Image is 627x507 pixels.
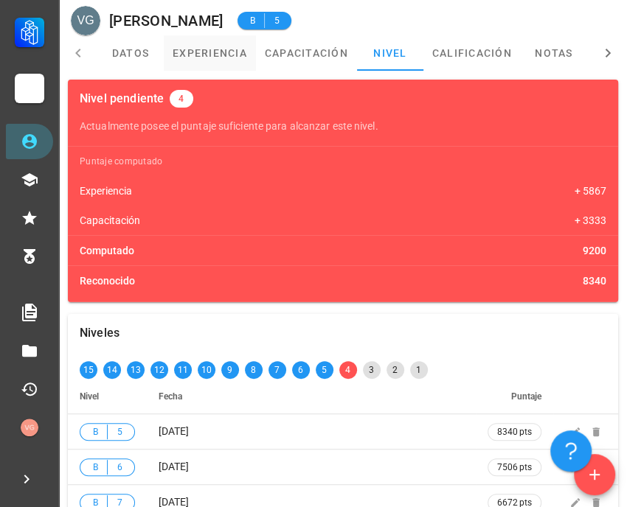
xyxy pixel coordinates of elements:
span: B [246,13,258,28]
span: B [89,424,101,439]
a: experiencia [164,35,256,71]
div: 4 [339,361,357,379]
div: 15 [80,361,97,379]
span: Capacitación [80,213,140,228]
div: 7 [269,361,286,379]
div: 3 [363,361,381,379]
div: Nivel pendiente [80,80,164,118]
span: + 5867 [575,183,606,198]
span: 4 [179,90,184,108]
span: 7506 pts [497,460,532,475]
th: Puntaje [476,379,553,414]
div: 12 [150,361,168,379]
div: 5 [316,361,333,379]
a: calificación [423,35,521,71]
a: nivel [357,35,423,71]
span: Fecha [159,391,182,402]
div: 8 [245,361,263,379]
div: [PERSON_NAME] [109,13,223,29]
div: 1 [410,361,428,379]
span: [DATE] [159,425,189,437]
div: 13 [127,361,145,379]
div: 6 [292,361,310,379]
span: VG [77,6,94,35]
span: 5 [271,13,283,28]
a: capacitación [256,35,357,71]
div: 10 [198,361,215,379]
a: notas [521,35,587,71]
div: 11 [174,361,192,379]
div: Niveles [80,314,119,352]
div: avatar [71,6,100,35]
p: Actualmente posee el puntaje suficiente para alcanzar este nivel. [80,118,606,134]
span: Experiencia [80,183,132,198]
span: Computado [80,243,134,258]
span: 5 [114,424,125,439]
span: Reconocido [80,273,135,288]
th: Fecha [147,379,476,414]
span: Puntaje [511,391,541,402]
span: 9200 [583,243,606,258]
span: [DATE] [159,461,189,472]
span: + 3333 [575,213,606,228]
div: 14 [103,361,121,379]
div: avatar [21,419,38,436]
span: 6 [114,460,125,475]
a: datos [97,35,164,71]
span: Nivel [80,391,99,402]
div: Puntaje computado [74,147,618,176]
span: 8340 [583,273,606,288]
div: 9 [221,361,239,379]
span: 8340 pts [497,424,532,439]
div: 2 [387,361,404,379]
th: Nivel [68,379,147,414]
span: B [89,460,101,475]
